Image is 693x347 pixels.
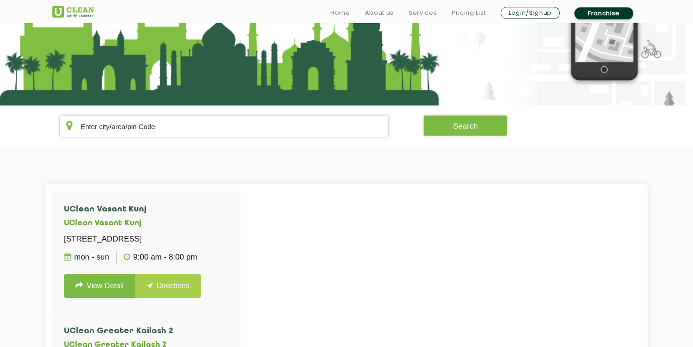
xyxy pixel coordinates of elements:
a: Directions [135,274,201,298]
button: Search [423,115,508,136]
h5: UClean Vasant Kunj [64,219,204,228]
a: Home [330,7,350,19]
a: View Detail [64,274,135,298]
p: 9:00 AM - 8:00 PM [124,251,197,264]
h4: UClean Greater Kailash 2 [64,327,210,336]
a: About us [365,7,394,19]
h4: UClean Vasant Kunj [64,205,204,214]
input: Enter city/area/pin Code [59,115,389,137]
img: UClean Laundry and Dry Cleaning [52,6,94,18]
a: Services [409,7,437,19]
a: Franchise [574,7,633,19]
a: Pricing List [452,7,486,19]
a: Login/Signup [501,7,560,19]
p: [STREET_ADDRESS] [64,233,204,246]
p: Mon - Sun [64,251,109,264]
